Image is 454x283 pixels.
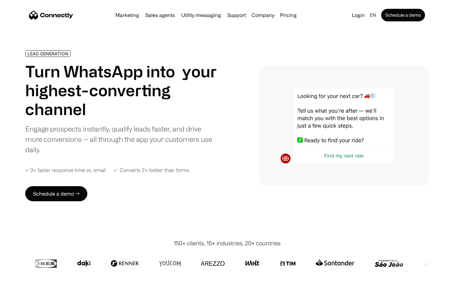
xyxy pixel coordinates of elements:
[349,11,367,19] a: Login
[174,239,281,247] div: 150+ clients, 15+ industries, 20+ countries
[113,13,142,18] a: Marketing
[252,11,274,19] div: Company
[25,124,217,155] div: Engage prospects instantly, qualify leads faster, and drive more conversions — all through the ap...
[6,271,38,281] aside: Language selected: English
[370,11,376,19] div: en
[277,13,299,18] a: Pricing
[113,167,189,173] div: ✓ Converts 2× better than forms
[225,13,248,18] a: Support
[25,186,87,201] a: Schedule a demo →
[179,13,224,18] a: Utility messaging
[143,13,178,18] a: Sales agents
[381,9,425,21] a: Schedule a demo
[13,272,38,281] ul: Language list
[27,51,68,56] div: LEAD GENERATION
[25,167,106,173] div: ✓ 3× faster response time vs. email
[25,62,217,119] h1: Turn WhatsApp into your highest-converting channel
